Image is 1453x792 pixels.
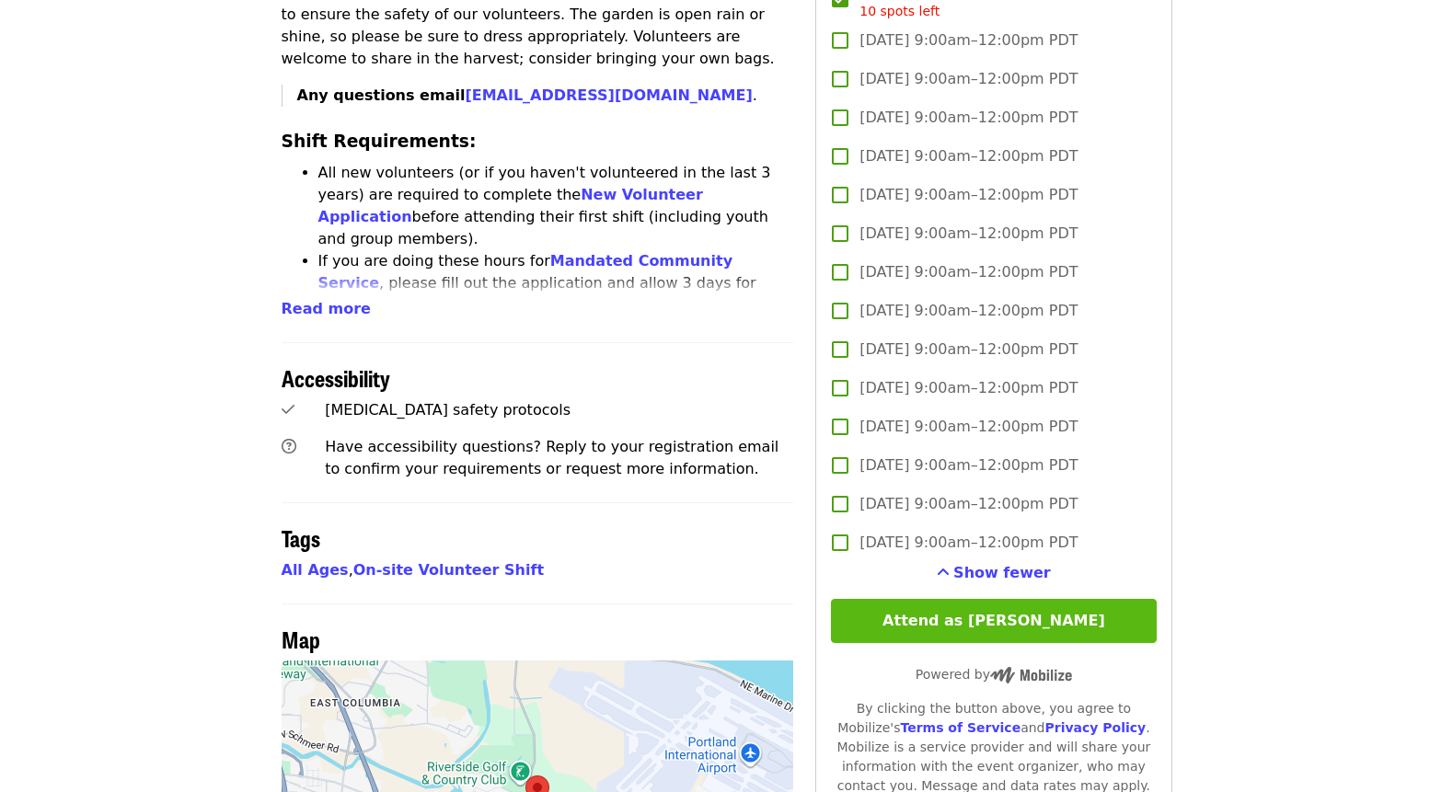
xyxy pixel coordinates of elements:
a: Privacy Policy [1044,720,1146,735]
span: [DATE] 9:00am–12:00pm PDT [859,454,1078,476]
span: [DATE] 9:00am–12:00pm PDT [859,416,1078,438]
span: Powered by [916,667,1072,682]
span: Read more [282,300,371,317]
span: [DATE] 9:00am–12:00pm PDT [859,300,1078,322]
span: Accessibility [282,362,390,394]
span: [DATE] 9:00am–12:00pm PDT [859,145,1078,167]
span: [DATE] 9:00am–12:00pm PDT [859,377,1078,399]
button: Read more [282,298,371,320]
a: New Volunteer Application [318,186,703,225]
span: Show fewer [953,564,1051,581]
div: [MEDICAL_DATA] safety protocols [325,399,793,421]
span: 10 spots left [859,4,940,18]
a: Terms of Service [900,720,1021,735]
i: question-circle icon [282,438,296,455]
li: If you are doing these hours for , please fill out the application and allow 3 days for approval.... [318,250,794,339]
span: Map [282,623,320,655]
strong: Any questions email [297,86,753,104]
a: On-site Volunteer Shift [353,561,544,579]
li: All new volunteers (or if you haven't volunteered in the last 3 years) are required to complete t... [318,162,794,250]
span: [DATE] 9:00am–12:00pm PDT [859,339,1078,361]
span: [DATE] 9:00am–12:00pm PDT [859,261,1078,283]
a: [EMAIL_ADDRESS][DOMAIN_NAME] [465,86,752,104]
span: [DATE] 9:00am–12:00pm PDT [859,29,1078,52]
span: [DATE] 9:00am–12:00pm PDT [859,68,1078,90]
span: [DATE] 9:00am–12:00pm PDT [859,493,1078,515]
span: [DATE] 9:00am–12:00pm PDT [859,107,1078,129]
i: check icon [282,401,294,419]
img: Powered by Mobilize [990,667,1072,683]
span: Have accessibility questions? Reply to your registration email to confirm your requirements or re... [325,438,778,477]
span: [DATE] 9:00am–12:00pm PDT [859,184,1078,206]
span: Tags [282,522,320,554]
p: . [297,85,794,107]
span: [DATE] 9:00am–12:00pm PDT [859,532,1078,554]
span: [DATE] 9:00am–12:00pm PDT [859,223,1078,245]
button: Attend as [PERSON_NAME] [831,599,1156,643]
a: All Ages [282,561,349,579]
span: , [282,561,353,579]
strong: Shift Requirements: [282,132,477,151]
button: See more timeslots [937,562,1051,584]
